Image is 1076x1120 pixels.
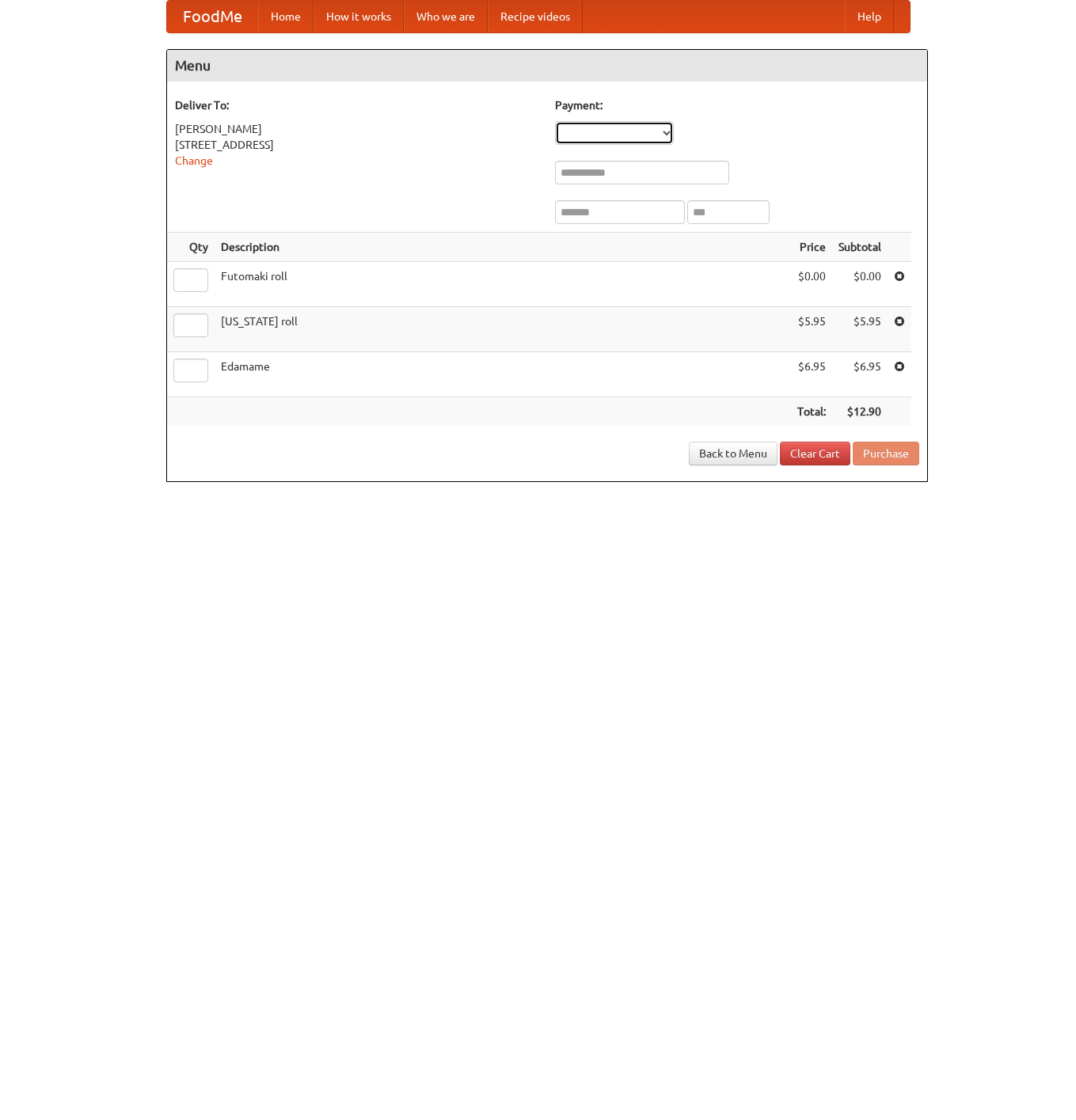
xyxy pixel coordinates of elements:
td: $0.00 [832,262,888,307]
th: Total: [791,397,832,427]
a: Help [845,1,894,32]
td: $5.95 [832,307,888,352]
div: [PERSON_NAME] [175,121,539,137]
td: $6.95 [791,352,832,397]
td: $0.00 [791,262,832,307]
div: [STREET_ADDRESS] [175,137,539,153]
td: Edamame [215,352,791,397]
h5: Payment: [555,97,919,113]
a: Change [175,154,213,167]
a: Recipe videos [488,1,583,32]
th: Qty [167,233,215,262]
button: Purchase [853,442,919,465]
th: Description [215,233,791,262]
th: Price [791,233,832,262]
a: Clear Cart [780,442,850,465]
h5: Deliver To: [175,97,539,113]
th: Subtotal [832,233,888,262]
a: Back to Menu [689,442,778,465]
a: FoodMe [167,1,258,32]
a: Who we are [404,1,488,32]
td: Futomaki roll [215,262,791,307]
td: $6.95 [832,352,888,397]
h4: Menu [167,50,927,82]
td: $5.95 [791,307,832,352]
a: Home [258,1,314,32]
th: $12.90 [832,397,888,427]
a: How it works [314,1,404,32]
td: [US_STATE] roll [215,307,791,352]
